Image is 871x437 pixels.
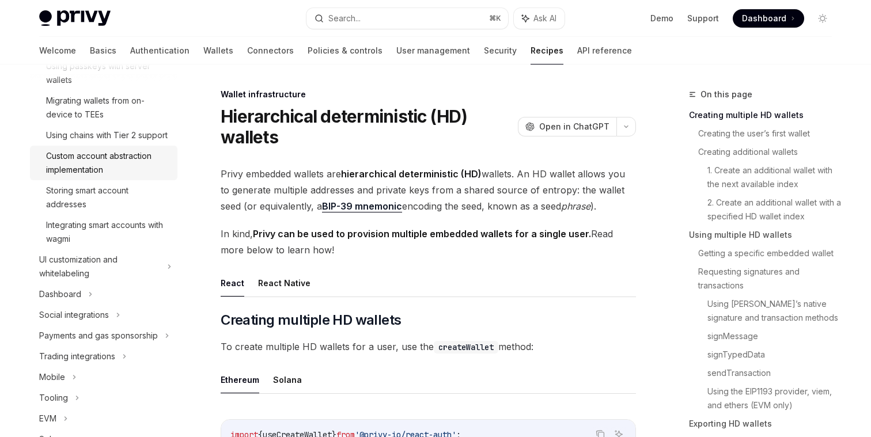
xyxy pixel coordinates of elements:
[221,89,636,100] div: Wallet infrastructure
[203,37,233,64] a: Wallets
[221,226,636,258] span: In kind, Read more below to learn how!
[484,37,517,64] a: Security
[221,366,259,393] button: Ethereum
[328,12,361,25] div: Search...
[39,287,81,301] div: Dashboard
[273,366,302,393] button: Solana
[39,308,109,322] div: Social integrations
[341,168,482,180] strong: hierarchical deterministic (HD)
[39,370,65,384] div: Mobile
[707,193,841,226] a: 2. Create an additional wallet with a specified HD wallet index
[46,94,171,121] div: Migrating wallets from on-device to TEEs
[531,37,563,64] a: Recipes
[30,146,177,180] a: Custom account abstraction implementation
[221,269,244,297] button: React
[698,124,841,143] a: Creating the user’s first wallet
[689,106,841,124] a: Creating multiple HD wallets
[707,364,841,382] a: sendTransaction
[434,341,498,354] code: createWallet
[707,345,841,364] a: signTypedData
[539,121,609,132] span: Open in ChatGPT
[30,125,177,146] a: Using chains with Tier 2 support
[514,8,565,29] button: Ask AI
[707,161,841,193] a: 1. Create an additional wallet with the next available index
[39,412,56,425] div: EVM
[561,200,590,212] em: phrase
[221,106,513,147] h1: Hierarchical deterministic (HD) wallets
[689,415,841,433] a: Exporting HD wallets
[46,128,168,142] div: Using chains with Tier 2 support
[813,9,832,28] button: Toggle dark mode
[247,37,294,64] a: Connectors
[322,200,402,212] a: BIP-39 mnemonic
[707,327,841,345] a: signMessage
[518,117,616,136] button: Open in ChatGPT
[30,90,177,125] a: Migrating wallets from on-device to TEEs
[687,13,719,24] a: Support
[396,37,470,64] a: User management
[253,228,591,240] strong: Privy can be used to provision multiple embedded wallets for a single user.
[733,9,804,28] a: Dashboard
[306,8,508,29] button: Search...⌘K
[533,13,556,24] span: Ask AI
[577,37,632,64] a: API reference
[46,184,171,211] div: Storing smart account addresses
[707,382,841,415] a: Using the EIP1193 provider, viem, and ethers (EVM only)
[689,226,841,244] a: Using multiple HD wallets
[308,37,383,64] a: Policies & controls
[46,218,171,246] div: Integrating smart accounts with wagmi
[221,166,636,214] span: Privy embedded wallets are wallets. An HD wallet allows you to generate multiple addresses and pr...
[221,311,401,329] span: Creating multiple HD wallets
[46,149,171,177] div: Custom account abstraction implementation
[90,37,116,64] a: Basics
[698,143,841,161] a: Creating additional wallets
[39,10,111,26] img: light logo
[650,13,673,24] a: Demo
[39,329,158,343] div: Payments and gas sponsorship
[489,14,501,23] span: ⌘ K
[698,244,841,263] a: Getting a specific embedded wallet
[707,295,841,327] a: Using [PERSON_NAME]’s native signature and transaction methods
[742,13,786,24] span: Dashboard
[39,391,68,405] div: Tooling
[39,37,76,64] a: Welcome
[130,37,190,64] a: Authentication
[221,339,636,355] span: To create multiple HD wallets for a user, use the method:
[698,263,841,295] a: Requesting signatures and transactions
[39,349,115,363] div: Trading integrations
[258,269,310,297] button: React Native
[39,253,160,280] div: UI customization and whitelabeling
[30,215,177,249] a: Integrating smart accounts with wagmi
[30,180,177,215] a: Storing smart account addresses
[700,88,752,101] span: On this page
